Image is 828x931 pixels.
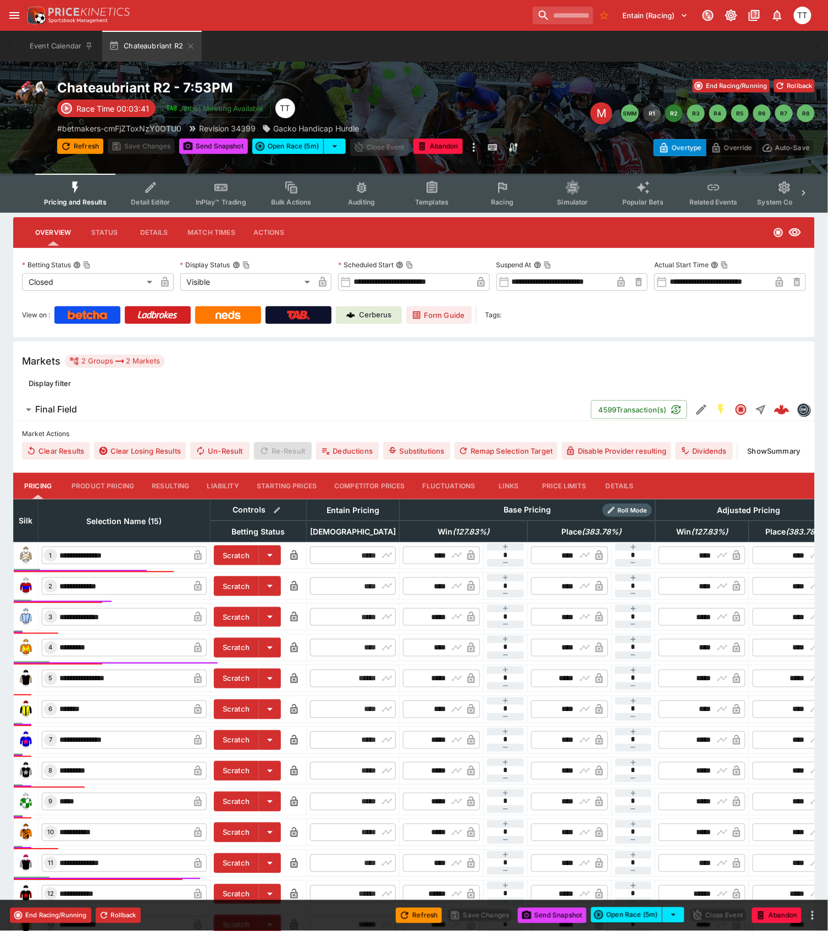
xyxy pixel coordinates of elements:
[48,8,130,16] img: PriceKinetics
[47,613,55,621] span: 3
[797,104,815,122] button: R8
[179,219,244,246] button: Match Times
[693,79,770,92] button: End Racing/Running
[214,699,259,719] button: Scratch
[252,139,346,154] div: split button
[214,546,259,565] button: Scratch
[22,426,806,442] label: Market Actions
[198,473,248,499] button: Liability
[452,525,489,538] em: ( 127.83 %)
[757,139,815,156] button: Auto-Save
[17,577,35,595] img: runner 2
[214,884,259,904] button: Scratch
[426,525,501,538] span: Win(127.83%)
[621,104,639,122] button: SMM
[57,123,181,134] p: Copy To Clipboard
[496,260,532,269] p: Suspend At
[467,139,481,156] button: more
[287,311,310,319] img: TabNZ
[664,525,740,538] span: Win(127.83%)
[35,174,793,213] div: Event type filters
[751,400,771,420] button: Straight
[47,798,55,806] span: 9
[22,442,90,460] button: Clear Results
[622,198,664,206] span: Popular Bets
[731,400,751,420] button: Closed
[786,525,826,538] em: ( 383.78 %)
[791,3,815,27] button: Tala Taufale
[534,473,595,499] button: Price Limits
[753,104,771,122] button: R6
[396,908,442,923] button: Refresh
[774,79,815,92] button: Rollback
[773,227,784,238] svg: Closed
[711,261,719,269] button: Actual Start TimeCopy To Clipboard
[26,219,80,246] button: Overview
[414,473,484,499] button: Fluctuations
[798,404,810,416] img: betmakers
[63,473,143,499] button: Product Pricing
[252,139,324,154] button: Open Race (5m)
[47,767,55,775] span: 8
[233,261,240,269] button: Display StatusCopy To Clipboard
[214,730,259,750] button: Scratch
[643,104,661,122] button: R1
[758,198,812,206] span: System Controls
[360,310,392,321] p: Cerberus
[76,103,149,114] p: Race Time 00:03:41
[10,908,91,923] button: End Racing/Running
[687,104,705,122] button: R3
[214,823,259,842] button: Scratch
[23,31,100,62] button: Event Calendar
[735,403,748,416] svg: Closed
[47,675,55,682] span: 5
[324,139,346,154] button: select merge strategy
[275,98,295,118] div: Tala Taufale
[180,260,230,269] p: Display Status
[316,442,378,460] button: Deductions
[654,260,709,269] p: Actual Start Time
[45,829,56,836] span: 10
[273,123,359,134] p: Gacko Handicap Hurdle
[672,142,702,153] p: Overtype
[248,473,325,499] button: Starting Prices
[14,499,38,542] th: Silk
[47,736,54,744] span: 7
[692,400,711,420] button: Edit Detail
[691,525,728,538] em: ( 127.83 %)
[17,793,35,811] img: runner 9
[591,907,663,923] button: Open Race (5m)
[68,311,107,319] img: Betcha
[166,103,177,114] img: jetbet-logo.svg
[80,219,129,246] button: Status
[348,198,375,206] span: Auditing
[533,7,593,24] input: search
[806,909,819,922] button: more
[190,442,249,460] button: Un-Result
[788,226,802,239] svg: Visible
[413,140,463,151] span: Mark an event as closed and abandoned.
[214,607,259,627] button: Scratch
[794,7,812,24] div: Tala Taufale
[143,473,198,499] button: Resulting
[752,909,802,920] span: Mark an event as closed and abandoned.
[346,311,355,319] img: Cerberus
[242,261,250,269] button: Copy To Clipboard
[24,4,46,26] img: PriceKinetics Logo
[17,885,35,903] img: runner 12
[654,139,815,156] div: Start From
[244,219,294,246] button: Actions
[47,552,54,559] span: 1
[17,670,35,687] img: runner 5
[518,908,587,923] button: Send Snapshot
[17,824,35,841] img: runner 10
[549,525,633,538] span: Place(383.78%)
[13,473,63,499] button: Pricing
[83,261,91,269] button: Copy To Clipboard
[406,306,472,324] a: Form Guide
[17,639,35,657] img: runner 4
[4,5,24,25] button: open drawer
[13,79,48,114] img: horse_racing.png
[752,908,802,923] button: Abandon
[396,261,404,269] button: Scheduled StartCopy To Clipboard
